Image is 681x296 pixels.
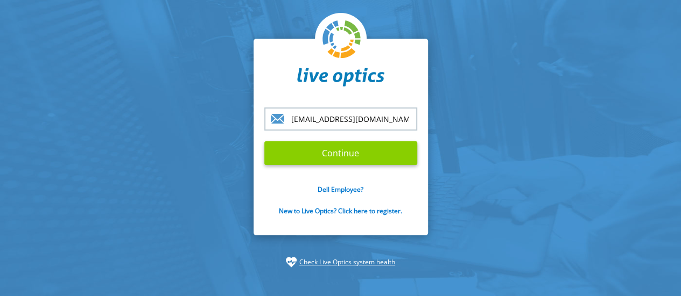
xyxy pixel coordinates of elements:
input: email@address.com [264,107,417,131]
input: Continue [264,141,417,165]
img: liveoptics-word.svg [297,68,384,87]
a: Dell Employee? [318,185,363,194]
a: Check Live Optics system health [299,257,395,268]
a: New to Live Optics? Click here to register. [279,206,402,215]
img: liveoptics-logo.svg [322,20,361,59]
img: status-check-icon.svg [286,257,297,268]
